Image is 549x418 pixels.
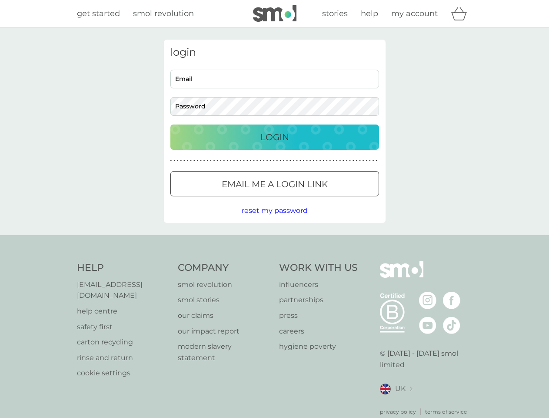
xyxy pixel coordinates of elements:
[353,158,354,163] p: ●
[170,125,379,150] button: Login
[256,158,258,163] p: ●
[77,367,170,379] a: cookie settings
[216,158,218,163] p: ●
[410,387,413,391] img: select a new location
[242,205,308,216] button: reset my password
[279,310,358,321] a: press
[279,158,281,163] p: ●
[243,158,245,163] p: ●
[299,158,301,163] p: ●
[333,158,334,163] p: ●
[363,158,364,163] p: ●
[451,5,472,22] div: basket
[197,158,199,163] p: ●
[443,317,460,334] img: visit the smol Tiktok page
[380,384,391,394] img: UK flag
[236,158,238,163] p: ●
[242,206,308,215] span: reset my password
[178,261,270,275] h4: Company
[246,158,248,163] p: ●
[322,9,348,18] span: stories
[77,337,170,348] p: carton recycling
[178,279,270,290] a: smol revolution
[180,158,182,163] p: ●
[361,7,378,20] a: help
[250,158,252,163] p: ●
[391,9,438,18] span: my account
[133,7,194,20] a: smol revolution
[349,158,351,163] p: ●
[359,158,361,163] p: ●
[419,292,436,309] img: visit the smol Instagram page
[203,158,205,163] p: ●
[77,279,170,301] p: [EMAIL_ADDRESS][DOMAIN_NAME]
[183,158,185,163] p: ●
[336,158,338,163] p: ●
[279,261,358,275] h4: Work With Us
[240,158,242,163] p: ●
[391,7,438,20] a: my account
[296,158,298,163] p: ●
[286,158,288,163] p: ●
[77,7,120,20] a: get started
[170,158,172,163] p: ●
[322,7,348,20] a: stories
[279,326,358,337] a: careers
[323,158,324,163] p: ●
[376,158,377,163] p: ●
[279,294,358,306] a: partnerships
[339,158,341,163] p: ●
[260,158,261,163] p: ●
[220,158,222,163] p: ●
[289,158,291,163] p: ●
[266,158,268,163] p: ●
[346,158,348,163] p: ●
[213,158,215,163] p: ●
[361,9,378,18] span: help
[222,177,328,191] p: Email me a login link
[230,158,232,163] p: ●
[190,158,192,163] p: ●
[200,158,202,163] p: ●
[210,158,212,163] p: ●
[193,158,195,163] p: ●
[253,158,255,163] p: ●
[395,383,406,394] span: UK
[178,326,270,337] a: our impact report
[77,261,170,275] h4: Help
[306,158,308,163] p: ●
[226,158,228,163] p: ●
[309,158,311,163] p: ●
[77,321,170,333] a: safety first
[279,279,358,290] a: influencers
[263,158,265,163] p: ●
[316,158,318,163] p: ●
[178,341,270,363] a: modern slavery statement
[329,158,331,163] p: ●
[273,158,275,163] p: ●
[260,130,289,144] p: Login
[178,310,270,321] a: our claims
[425,408,467,416] p: terms of service
[77,352,170,364] a: rinse and return
[187,158,189,163] p: ●
[133,9,194,18] span: smol revolution
[77,9,120,18] span: get started
[369,158,371,163] p: ●
[366,158,367,163] p: ●
[170,171,379,196] button: Email me a login link
[373,158,374,163] p: ●
[206,158,208,163] p: ●
[177,158,179,163] p: ●
[77,306,170,317] a: help centre
[253,5,296,22] img: smol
